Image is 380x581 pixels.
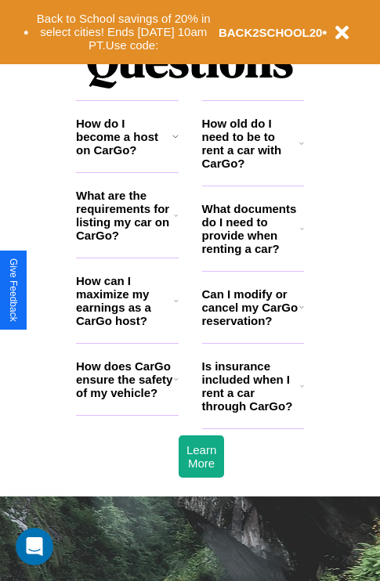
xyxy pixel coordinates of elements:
h3: How old do I need to be to rent a car with CarGo? [202,117,300,170]
div: Give Feedback [8,258,19,322]
h3: What documents do I need to provide when renting a car? [202,202,301,255]
h3: Is insurance included when I rent a car through CarGo? [202,359,300,413]
h3: What are the requirements for listing my car on CarGo? [76,189,174,242]
b: BACK2SCHOOL20 [219,26,323,39]
h3: Can I modify or cancel my CarGo reservation? [202,287,299,327]
iframe: Intercom live chat [16,528,53,565]
h3: How can I maximize my earnings as a CarGo host? [76,274,174,327]
button: Back to School savings of 20% in select cities! Ends [DATE] 10am PT.Use code: [29,8,219,56]
h3: How does CarGo ensure the safety of my vehicle? [76,359,174,399]
h3: How do I become a host on CarGo? [76,117,172,157]
button: Learn More [179,435,224,478]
